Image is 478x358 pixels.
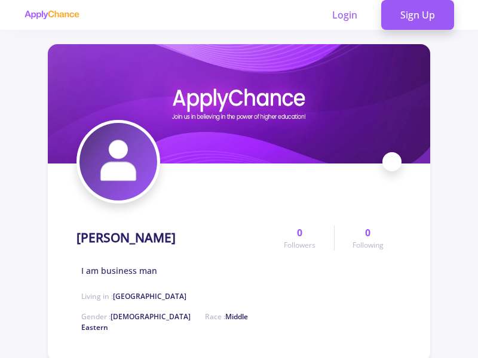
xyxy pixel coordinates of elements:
a: 0Following [334,226,402,251]
span: Followers [284,240,315,251]
h1: [PERSON_NAME] [76,230,176,245]
a: 0Followers [266,226,333,251]
span: Living in : [81,291,186,301]
span: Following [353,240,384,251]
span: [GEOGRAPHIC_DATA] [113,291,186,301]
span: I am business man [81,264,157,277]
img: applychance logo text only [24,10,79,20]
span: Middle Eastern [81,311,248,332]
span: 0 [297,226,302,240]
span: Race : [81,311,248,332]
img: Ezmaray Haji SOBHANcover image [48,44,430,163]
span: Gender : [81,311,191,322]
span: [DEMOGRAPHIC_DATA] [111,311,191,322]
img: Ezmaray Haji SOBHANavatar [79,123,157,200]
span: 0 [365,226,370,240]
